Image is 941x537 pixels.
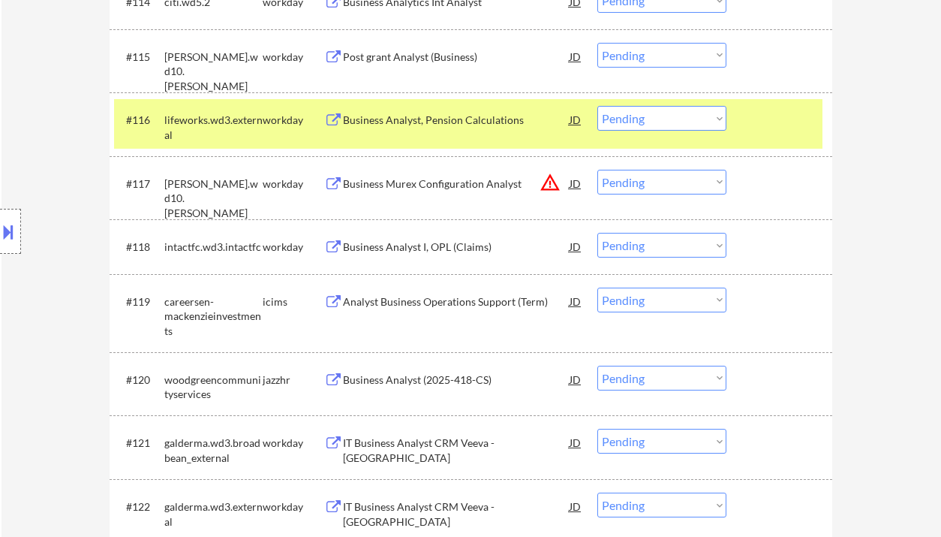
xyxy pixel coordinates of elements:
div: Business Analyst, Pension Calculations [343,113,570,128]
div: galderma.wd3.external [164,499,263,529]
button: warning_amber [540,172,561,193]
div: IT Business Analyst CRM Veeva - [GEOGRAPHIC_DATA] [343,499,570,529]
div: Business Murex Configuration Analyst [343,176,570,192]
div: #121 [126,436,152,451]
div: #122 [126,499,152,514]
div: workday [263,113,324,128]
div: workday [263,240,324,255]
div: JD [568,493,583,520]
div: workday [263,499,324,514]
div: JD [568,106,583,133]
div: workday [263,176,324,192]
div: #115 [126,50,152,65]
div: Business Analyst (2025-418-CS) [343,373,570,388]
div: icims [263,294,324,309]
div: workday [263,436,324,451]
div: woodgreencommunityservices [164,373,263,402]
div: JD [568,43,583,70]
div: #120 [126,373,152,388]
div: Post grant Analyst (Business) [343,50,570,65]
div: jazzhr [263,373,324,388]
div: Business Analyst I, OPL (Claims) [343,240,570,255]
div: JD [568,170,583,197]
div: IT Business Analyst CRM Veeva - [GEOGRAPHIC_DATA] [343,436,570,465]
div: workday [263,50,324,65]
div: JD [568,233,583,260]
div: JD [568,366,583,393]
div: galderma.wd3.broadbean_external [164,436,263,465]
div: JD [568,288,583,315]
div: [PERSON_NAME].wd10.[PERSON_NAME] [164,50,263,94]
div: Analyst Business Operations Support (Term) [343,294,570,309]
div: JD [568,429,583,456]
